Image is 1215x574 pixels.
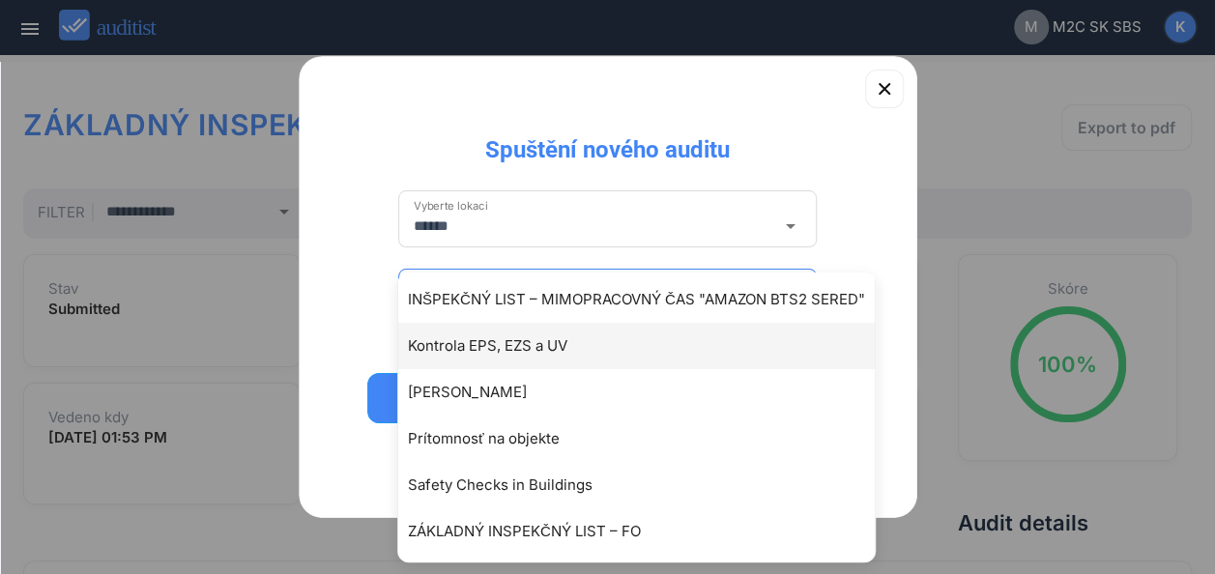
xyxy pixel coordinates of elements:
[408,334,884,358] div: Kontrola EPS, EZS a UV
[367,373,849,423] button: Spustit audit
[414,211,775,242] input: Vyberte lokaci
[408,520,884,543] div: ZÁKLADNÝ INSPEKČNÝ LIST – FO
[408,288,884,311] div: INŠPEKČNÝ LIST – MIMOPRACOVNÝ ČAS "AMAZON BTS2 SERED"
[408,474,884,497] div: Safety Checks in Buildings
[778,215,801,238] i: arrow_drop_down
[408,381,884,404] div: [PERSON_NAME]
[392,387,824,410] div: Spustit audit
[470,119,745,165] div: Spuštění nového auditu
[408,427,884,450] div: Prítomnosť na objekte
